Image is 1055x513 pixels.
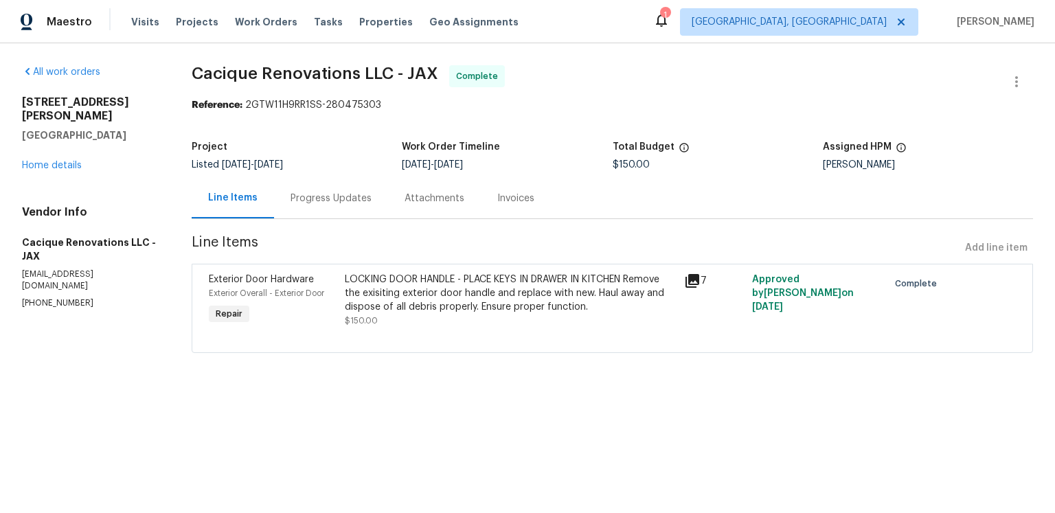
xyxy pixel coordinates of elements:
span: Listed [192,160,283,170]
span: - [402,160,463,170]
span: Maestro [47,15,92,29]
span: The total cost of line items that have been proposed by Opendoor. This sum includes line items th... [679,142,690,160]
div: Progress Updates [291,192,372,205]
a: Home details [22,161,82,170]
p: [EMAIL_ADDRESS][DOMAIN_NAME] [22,269,159,292]
h5: Project [192,142,227,152]
div: 7 [684,273,744,289]
span: Line Items [192,236,960,261]
b: Reference: [192,100,242,110]
h4: Vendor Info [22,205,159,219]
div: 1 [660,8,670,22]
span: $150.00 [345,317,378,325]
span: - [222,160,283,170]
h5: Work Order Timeline [402,142,500,152]
span: [DATE] [752,302,783,312]
span: Work Orders [235,15,297,29]
span: [GEOGRAPHIC_DATA], [GEOGRAPHIC_DATA] [692,15,887,29]
span: [DATE] [402,160,431,170]
div: LOCKING DOOR HANDLE - PLACE KEYS IN DRAWER IN KITCHEN Remove the exisiting exterior door handle a... [345,273,677,314]
p: [PHONE_NUMBER] [22,297,159,309]
span: The hpm assigned to this work order. [896,142,907,160]
span: Projects [176,15,218,29]
span: Geo Assignments [429,15,519,29]
span: Visits [131,15,159,29]
span: Complete [456,69,503,83]
div: Attachments [405,192,464,205]
div: 2GTW11H9RR1SS-280475303 [192,98,1033,112]
div: [PERSON_NAME] [823,160,1033,170]
span: Repair [210,307,248,321]
span: Exterior Overall - Exterior Door [209,289,324,297]
span: [DATE] [254,160,283,170]
h5: Cacique Renovations LLC - JAX [22,236,159,263]
span: [DATE] [222,160,251,170]
span: Cacique Renovations LLC - JAX [192,65,438,82]
span: Exterior Door Hardware [209,275,314,284]
span: [DATE] [434,160,463,170]
h5: Assigned HPM [823,142,892,152]
span: Properties [359,15,413,29]
span: Approved by [PERSON_NAME] on [752,275,854,312]
div: Invoices [497,192,534,205]
h2: [STREET_ADDRESS][PERSON_NAME] [22,95,159,123]
span: $150.00 [613,160,650,170]
span: Tasks [314,17,343,27]
div: Line Items [208,191,258,205]
h5: Total Budget [613,142,674,152]
h5: [GEOGRAPHIC_DATA] [22,128,159,142]
span: [PERSON_NAME] [951,15,1034,29]
span: Complete [895,277,942,290]
a: All work orders [22,67,100,77]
